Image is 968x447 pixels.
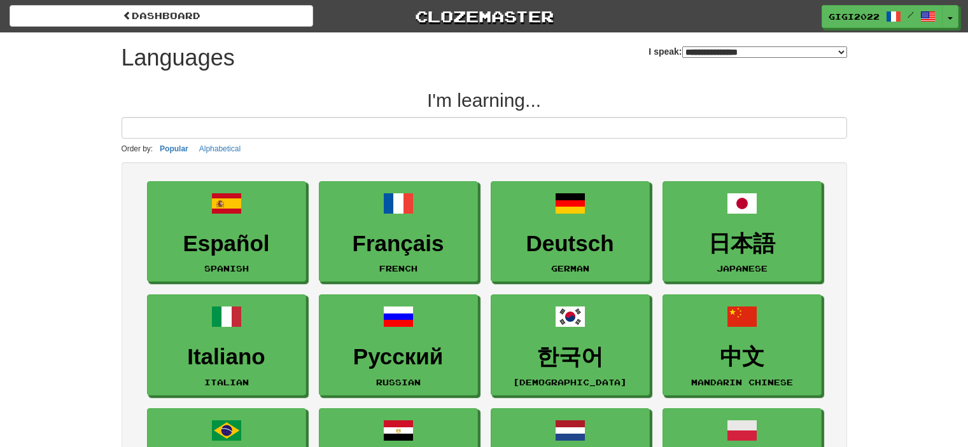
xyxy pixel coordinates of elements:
a: Clozemaster [332,5,636,27]
label: I speak: [649,45,846,58]
a: DeutschGerman [491,181,650,282]
h3: Français [326,231,471,256]
small: Spanish [204,264,249,273]
span: Gigi2022 [829,11,880,22]
small: Japanese [717,264,768,273]
small: Russian [376,378,421,387]
a: ItalianoItalian [147,294,306,395]
h3: Italiano [154,345,299,369]
button: Popular [156,142,192,156]
a: 한국어[DEMOGRAPHIC_DATA] [491,294,650,395]
h3: 中文 [670,345,815,369]
h3: Deutsch [498,231,643,256]
small: French [379,264,417,273]
small: Mandarin Chinese [691,378,793,387]
h3: Español [154,231,299,256]
a: FrançaisFrench [319,181,478,282]
h3: Русский [326,345,471,369]
small: Italian [204,378,249,387]
h2: I'm learning... [122,90,847,111]
a: 中文Mandarin Chinese [663,294,822,395]
small: [DEMOGRAPHIC_DATA] [513,378,627,387]
button: Alphabetical [195,142,244,156]
a: РусскийRussian [319,294,478,395]
h3: 日本語 [670,231,815,256]
a: dashboard [10,5,313,27]
a: Gigi2022 / [822,5,943,28]
h1: Languages [122,45,235,71]
span: / [908,10,914,19]
a: 日本語Japanese [663,181,822,282]
small: Order by: [122,144,153,153]
small: German [551,264,589,273]
h3: 한국어 [498,345,643,369]
a: EspañolSpanish [147,181,306,282]
select: I speak: [682,46,847,58]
